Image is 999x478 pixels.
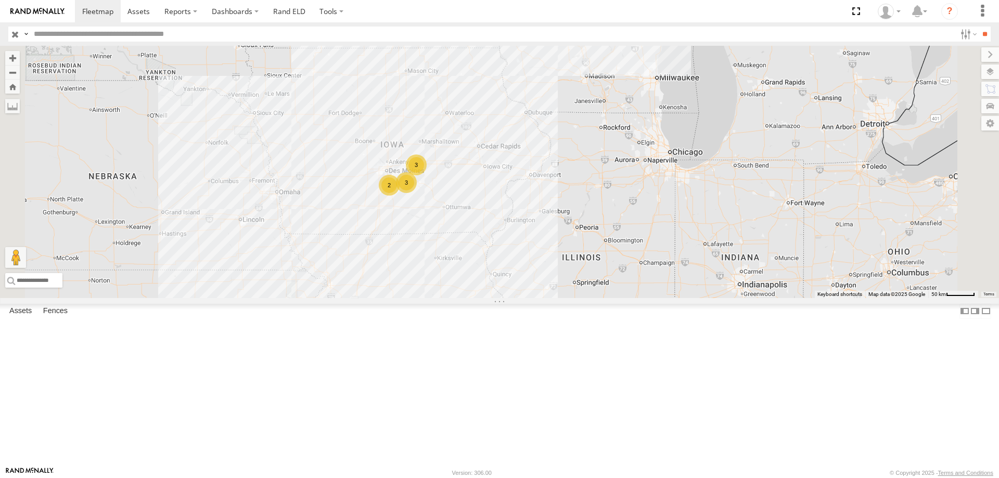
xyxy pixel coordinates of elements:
a: Terms (opens in new tab) [983,292,994,296]
div: 3 [396,172,417,193]
button: Zoom Home [5,80,20,94]
label: Map Settings [981,116,999,131]
a: Visit our Website [6,468,54,478]
label: Measure [5,99,20,113]
div: Version: 306.00 [452,470,492,476]
label: Assets [4,304,37,318]
a: Terms and Conditions [938,470,993,476]
i: ? [941,3,958,20]
button: Zoom out [5,65,20,80]
button: Zoom in [5,51,20,65]
label: Search Filter Options [956,27,979,42]
label: Fences [38,304,73,318]
img: rand-logo.svg [10,8,65,15]
label: Dock Summary Table to the Left [959,304,970,319]
label: Hide Summary Table [981,304,991,319]
button: Drag Pegman onto the map to open Street View [5,247,26,268]
div: Chase Tanke [874,4,904,19]
div: 3 [406,154,427,175]
div: 2 [379,175,400,196]
label: Dock Summary Table to the Right [970,304,980,319]
label: Search Query [22,27,30,42]
button: Keyboard shortcuts [817,291,862,298]
button: Map Scale: 50 km per 52 pixels [928,291,978,298]
span: Map data ©2025 Google [868,291,925,297]
span: 50 km [931,291,946,297]
div: © Copyright 2025 - [890,470,993,476]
